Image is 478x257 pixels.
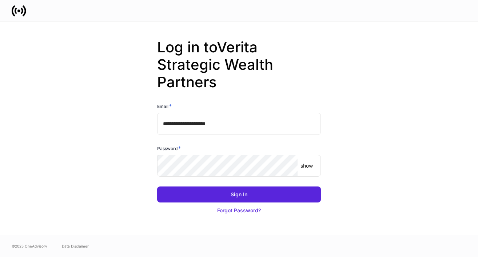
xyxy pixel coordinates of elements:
a: Data Disclaimer [62,243,89,249]
h2: Log in to Verita Strategic Wealth Partners [157,39,321,103]
h6: Password [157,145,181,152]
div: Sign In [231,191,247,198]
p: show [300,162,313,169]
button: Sign In [157,186,321,202]
span: © 2025 OneAdvisory [12,243,47,249]
h6: Email [157,103,172,110]
button: Forgot Password? [157,202,321,218]
div: Forgot Password? [217,207,261,214]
